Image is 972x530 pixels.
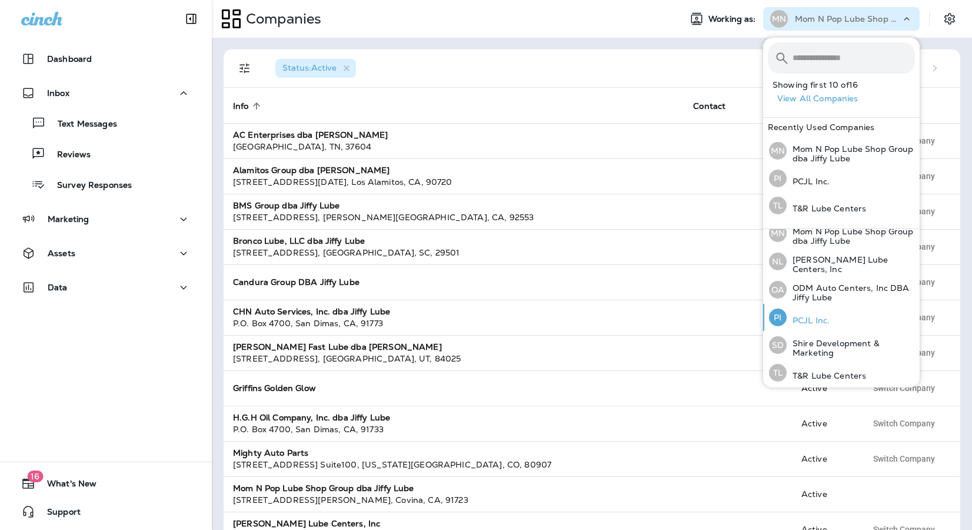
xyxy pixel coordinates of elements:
[233,317,674,329] div: P.O. Box 4700 , San Dimas , CA , 91773
[48,214,89,224] p: Marketing
[12,276,200,299] button: Data
[233,165,390,175] strong: Alamitos Group dba [PERSON_NAME]
[35,507,81,521] span: Support
[873,384,935,392] span: Switch Company
[763,137,920,165] button: MNMom N Pop Lube Shop Group dba Jiffy Lube
[693,101,725,111] span: Contact
[769,253,787,270] div: NL
[873,455,935,463] span: Switch Company
[769,336,787,354] div: SD
[233,236,365,246] strong: Bronco Lube, LLC dba Jiffy Lube
[787,177,830,186] p: PCJL Inc.
[769,224,787,242] div: MN
[867,379,941,397] button: Switch Company
[46,119,117,130] p: Text Messages
[233,130,388,140] strong: AC Enterprises dba [PERSON_NAME]
[233,101,264,111] span: Info
[769,170,787,187] div: PI
[12,111,200,135] button: Text Messages
[763,118,920,137] div: Recently Used Companies
[12,241,200,265] button: Assets
[795,14,901,24] p: Mom N Pop Lube Shop Group dba Jiffy Lube
[763,304,920,331] button: PIPCJL Inc.
[773,90,920,108] button: View All Companies
[787,283,915,302] p: ODM Auto Centers, Inc DBA Jiffy Lube
[787,144,915,163] p: Mom N Pop Lube Shop Group dba Jiffy Lube
[233,57,257,80] button: Filters
[763,247,920,276] button: NL[PERSON_NAME] Lube Centers, Inc
[233,383,316,393] strong: Griffins Golden Glow
[763,359,920,386] button: TLT&R Lube Centers
[233,459,674,471] div: [STREET_ADDRESS] Suite100 , [US_STATE][GEOGRAPHIC_DATA] , CO , 80907
[45,150,91,161] p: Reviews
[233,101,249,111] span: Info
[787,227,915,246] p: Mom N Pop Lube Shop Group dba Jiffy Lube
[867,415,941,432] button: Switch Company
[787,316,830,325] p: PCJL Inc.
[12,472,200,495] button: 16What's New
[233,141,674,153] div: [GEOGRAPHIC_DATA] , TN , 37604
[708,14,758,24] span: Working as:
[233,494,674,506] div: [STREET_ADDRESS][PERSON_NAME] , Covina , CA , 91723
[769,309,787,326] div: PI
[769,364,787,382] div: TL
[787,371,866,380] p: T&R Lube Centers
[763,165,920,192] button: PIPCJL Inc.
[769,197,787,214] div: TL
[233,353,674,365] div: [STREET_ADDRESS] , [GEOGRAPHIC_DATA] , UT , 84025
[233,247,674,259] div: [STREET_ADDRESS] , [GEOGRAPHIC_DATA] , SC , 29501
[770,10,788,28] div: MN
[275,59,356,78] div: Status:Active
[792,476,857,512] td: Active
[769,281,787,299] div: OA
[175,7,208,31] button: Collapse Sidebar
[233,448,308,458] strong: Mighty Auto Parts
[241,10,321,28] p: Companies
[233,483,414,493] strong: Mom N Pop Lube Shop Group dba Jiffy Lube
[867,450,941,468] button: Switch Company
[12,172,200,197] button: Survey Responses
[12,500,200,524] button: Support
[763,276,920,304] button: OAODM Auto Centers, Inc DBA Jiffy Lube
[787,204,866,213] p: T&R Lube Centers
[47,54,92,64] p: Dashboard
[27,471,43,482] span: 16
[787,339,915,357] p: Shire Development & Marketing
[787,255,915,274] p: [PERSON_NAME] Lube Centers, Inc
[233,423,674,435] div: P.O. Box 4700 , San Dimas , CA , 91733
[12,207,200,231] button: Marketing
[769,142,787,160] div: MN
[233,412,390,423] strong: H.G.H Oil Company, Inc. dba Jiffy Lube
[233,200,339,211] strong: BMS Group dba Jiffy Lube
[233,518,380,529] strong: [PERSON_NAME] Lube Centers, Inc
[792,370,857,406] td: Active
[873,419,935,428] span: Switch Company
[47,88,69,98] p: Inbox
[233,306,390,317] strong: CHN Auto Services, Inc. dba Jiffy Lube
[233,342,442,352] strong: [PERSON_NAME] Fast Lube dba [PERSON_NAME]
[773,80,920,90] p: Showing first 10 of 16
[763,331,920,359] button: SDShire Development & Marketing
[12,47,200,71] button: Dashboard
[48,283,68,292] p: Data
[233,277,359,287] strong: Candura Group DBA Jiffy Lube
[693,101,741,111] span: Contact
[48,249,75,258] p: Assets
[45,180,132,191] p: Survey Responses
[763,219,920,247] button: MNMom N Pop Lube Shop Group dba Jiffy Lube
[233,211,674,223] div: [STREET_ADDRESS] , [PERSON_NAME][GEOGRAPHIC_DATA] , CA , 92553
[282,62,337,73] span: Status : Active
[763,192,920,219] button: TLT&R Lube Centers
[792,441,857,476] td: Active
[939,8,960,29] button: Settings
[792,406,857,441] td: Active
[233,176,674,188] div: [STREET_ADDRESS][DATE] , Los Alamitos , CA , 90720
[12,81,200,105] button: Inbox
[12,141,200,166] button: Reviews
[35,479,96,493] span: What's New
